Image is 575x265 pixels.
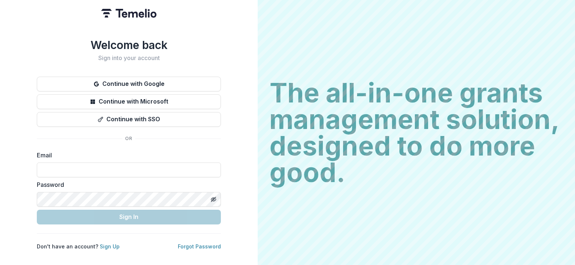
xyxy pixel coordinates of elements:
h2: Sign into your account [37,55,221,62]
label: Password [37,180,216,189]
button: Continue with SSO [37,112,221,127]
a: Forgot Password [178,243,221,250]
button: Continue with Google [37,77,221,91]
button: Continue with Microsoft [37,94,221,109]
a: Sign Up [100,243,120,250]
img: Temelio [101,9,156,18]
h1: Welcome back [37,38,221,52]
p: Don't have an account? [37,243,120,250]
label: Email [37,151,216,160]
button: Toggle password visibility [208,193,219,205]
button: Sign In [37,210,221,224]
